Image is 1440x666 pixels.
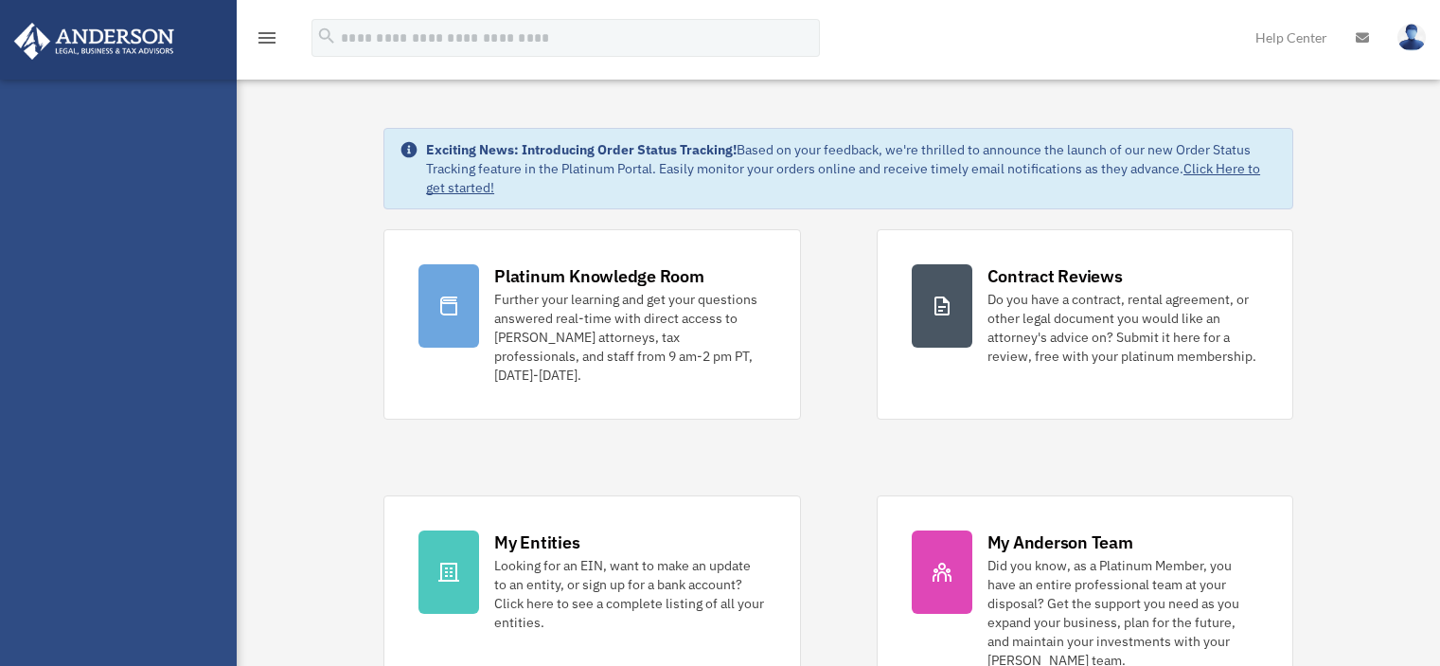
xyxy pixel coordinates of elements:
[494,290,765,385] div: Further your learning and get your questions answered real-time with direct access to [PERSON_NAM...
[256,27,278,49] i: menu
[987,290,1258,366] div: Do you have a contract, rental agreement, or other legal document you would like an attorney's ad...
[1397,24,1426,51] img: User Pic
[9,23,180,60] img: Anderson Advisors Platinum Portal
[877,229,1293,420] a: Contract Reviews Do you have a contract, rental agreement, or other legal document you would like...
[494,264,704,288] div: Platinum Knowledge Room
[494,531,579,554] div: My Entities
[316,26,337,46] i: search
[494,556,765,632] div: Looking for an EIN, want to make an update to an entity, or sign up for a bank account? Click her...
[383,229,800,420] a: Platinum Knowledge Room Further your learning and get your questions answered real-time with dire...
[987,531,1133,554] div: My Anderson Team
[256,33,278,49] a: menu
[426,140,1277,197] div: Based on your feedback, we're thrilled to announce the launch of our new Order Status Tracking fe...
[987,264,1123,288] div: Contract Reviews
[426,160,1260,196] a: Click Here to get started!
[426,141,737,158] strong: Exciting News: Introducing Order Status Tracking!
